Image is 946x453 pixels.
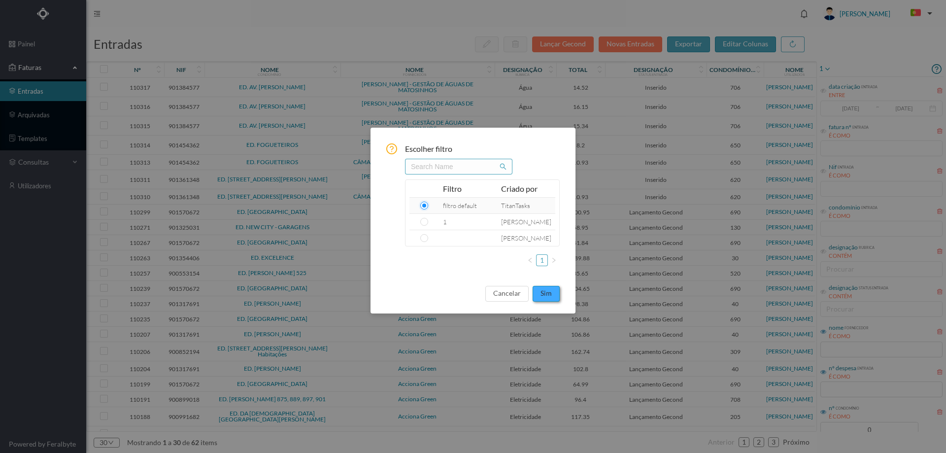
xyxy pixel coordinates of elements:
i: icon: left [527,257,533,263]
button: cancelar [485,286,529,302]
li: Next Page [548,254,560,266]
span: Escolher filtro [405,143,560,154]
td: TitanTasks [497,198,555,214]
button: sim [533,286,560,302]
input: Search name [405,159,512,174]
a: 1 [537,255,547,266]
span: Filtro [443,184,462,193]
td: [PERSON_NAME] [497,230,555,246]
td: 1 [439,214,497,230]
i: icon: question-circle [386,143,397,154]
li: 1 [536,254,548,266]
li: Previous Page [524,254,536,266]
span: Criado por [501,184,538,193]
i: icon: search [500,163,507,170]
i: icon: right [551,257,557,263]
td: filtro default [439,198,497,214]
td: [PERSON_NAME] [497,214,555,230]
